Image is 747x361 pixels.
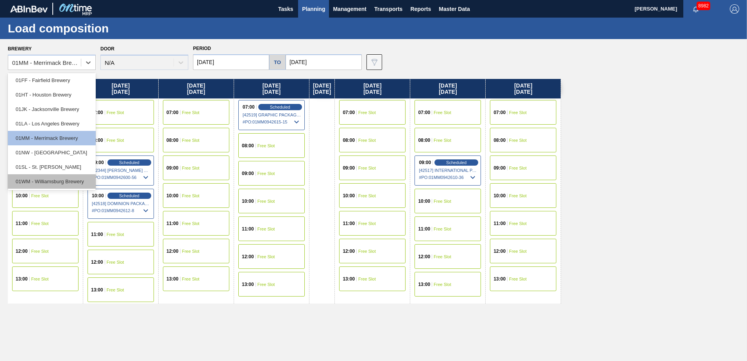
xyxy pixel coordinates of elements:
span: Free Slot [358,138,376,143]
span: Free Slot [509,138,527,143]
span: 07:00 [343,110,355,115]
div: 01LA - Los Angeles Brewery [8,116,96,131]
span: Free Slot [509,193,527,198]
span: Management [333,4,366,14]
span: Free Slot [509,221,527,226]
span: 12:00 [166,249,179,254]
span: 13:00 [418,282,430,287]
label: Brewery [8,46,32,52]
span: Free Slot [182,249,200,254]
span: Free Slot [358,221,376,226]
span: Free Slot [434,227,451,231]
span: Free Slot [257,199,275,204]
span: Free Slot [107,110,124,115]
div: [DATE] [DATE] [83,79,158,98]
h1: Load composition [8,24,147,33]
span: 08:00 [166,138,179,143]
span: 13:00 [493,277,506,281]
span: 09:00 [343,166,355,170]
span: 13:00 [91,288,103,292]
span: Scheduled [119,193,139,198]
span: [42518] DOMINION PACKAGING, INC. - 0008325026 [92,201,150,206]
span: Free Slot [509,110,527,115]
div: [DATE] [DATE] [159,79,234,98]
div: [DATE] [DATE] [410,79,485,98]
span: Free Slot [434,110,451,115]
span: 12:00 [242,254,254,259]
span: 12:00 [493,249,506,254]
span: Free Slot [509,166,527,170]
span: 11:00 [16,221,28,226]
input: mm/dd/yyyy [193,54,269,70]
span: Free Slot [358,277,376,281]
span: [42517] INTERNATIONAL PAPER COMPANY - 0008346253 [419,168,477,173]
span: Free Slot [434,282,451,287]
span: [42519] GRAPHIC PACKAGING INTERNATIONA - 0008221069 [243,113,301,117]
span: 09:00 [419,160,431,165]
span: Period [193,46,211,51]
span: 11:00 [91,232,103,237]
span: Master Data [439,4,470,14]
span: # PO : 01MM0942600-56 [92,173,150,182]
button: icon-filter-gray [366,54,382,70]
h5: to [274,59,281,65]
div: 01HT - Houston Brewery [8,88,96,102]
span: Planning [302,4,325,14]
span: 07:00 [243,105,255,109]
span: 11:00 [343,221,355,226]
span: Free Slot [358,249,376,254]
span: Free Slot [182,277,200,281]
span: Reports [410,4,431,14]
span: 11:00 [493,221,506,226]
span: Transports [374,4,402,14]
span: Free Slot [107,232,124,237]
span: 09:00 [242,171,254,176]
span: Free Slot [434,199,451,204]
span: 8982 [697,2,710,10]
span: 08:00 [493,138,506,143]
div: [DATE] [DATE] [486,79,561,98]
div: [DATE] [DATE] [309,79,334,98]
span: 10:00 [16,193,28,198]
input: mm/dd/yyyy [286,54,362,70]
span: Free Slot [358,193,376,198]
span: Free Slot [107,288,124,292]
span: 09:00 [166,166,179,170]
span: Scheduled [446,160,466,165]
span: Free Slot [257,227,275,231]
span: Tasks [277,4,294,14]
span: 13:00 [343,277,355,281]
span: Scheduled [119,160,139,165]
span: 13:00 [16,277,28,281]
span: Free Slot [257,171,275,176]
span: 08:00 [343,138,355,143]
span: Free Slot [31,193,49,198]
span: Free Slot [31,249,49,254]
span: Free Slot [182,221,200,226]
span: Free Slot [182,166,200,170]
span: Free Slot [358,110,376,115]
label: Door [100,46,114,52]
span: 11:00 [418,227,430,231]
div: [DATE] [DATE] [335,79,410,98]
span: 09:00 [493,166,506,170]
span: Free Slot [31,277,49,281]
div: 01SL - St. [PERSON_NAME] [8,160,96,174]
span: Free Slot [257,282,275,287]
span: 13:00 [166,277,179,281]
span: 10:00 [418,199,430,204]
span: 07:00 [166,110,179,115]
div: 01MM - Merrimack Brewery [8,131,96,145]
div: 01FF - Fairfield Brewery [8,73,96,88]
span: 07:00 [91,110,103,115]
div: 01MM - Merrimack Brewery [12,59,82,66]
span: 11:00 [166,221,179,226]
span: Free Slot [182,110,200,115]
span: Free Slot [358,166,376,170]
span: # PO : 01MM0942610-36 [419,173,477,182]
span: Free Slot [257,143,275,148]
span: Free Slot [107,260,124,264]
span: 10:00 [493,193,506,198]
span: 12:00 [91,260,103,264]
span: Free Slot [257,254,275,259]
